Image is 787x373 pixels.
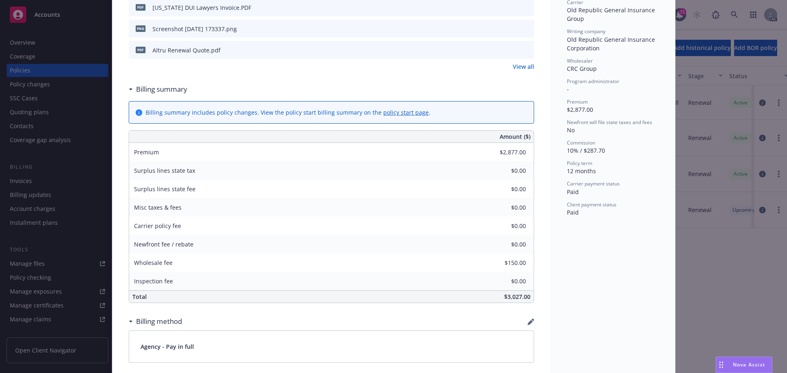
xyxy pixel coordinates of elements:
[478,257,531,269] input: 0.00
[134,185,196,193] span: Surplus lines state fee
[523,25,531,33] button: preview file
[152,46,221,54] div: Altru Renewal Quote.pdf
[152,3,251,12] div: [US_STATE] DUI Lawyers Invoice.PDF
[136,84,187,95] h3: Billing summary
[134,277,173,285] span: Inspection fee
[478,146,531,158] input: 0.00
[134,259,173,267] span: Wholesale fee
[134,148,159,156] span: Premium
[733,361,765,368] span: Nova Assist
[513,62,534,71] a: View all
[136,47,146,53] span: pdf
[567,180,620,187] span: Carrier payment status
[510,3,517,12] button: download file
[134,167,195,174] span: Surplus lines state tax
[478,201,531,214] input: 0.00
[134,240,193,248] span: Newfront fee / rebate
[567,106,593,113] span: $2,877.00
[136,25,146,32] span: png
[567,6,657,23] span: Old Republic General Insurance Group
[134,222,181,230] span: Carrier policy fee
[523,3,531,12] button: preview file
[567,139,595,146] span: Commission
[567,98,588,105] span: Premium
[567,167,596,175] span: 12 months
[478,238,531,251] input: 0.00
[478,183,531,195] input: 0.00
[567,78,619,85] span: Program administrator
[152,25,237,33] div: Screenshot [DATE] 173337.png
[567,28,605,35] span: Writing company
[510,46,517,54] button: download file
[478,165,531,177] input: 0.00
[478,275,531,287] input: 0.00
[129,84,187,95] div: Billing summary
[716,357,772,373] button: Nova Assist
[510,25,517,33] button: download file
[523,46,531,54] button: preview file
[567,126,575,134] span: No
[500,132,530,141] span: Amount ($)
[567,188,579,196] span: Paid
[136,4,146,10] span: PDF
[504,293,530,301] span: $3,027.00
[567,85,569,93] span: -
[716,357,726,373] div: Drag to move
[567,36,657,52] span: Old Republic General Insurance Corporation
[567,201,616,208] span: Client payment status
[129,331,534,362] div: Agency - Pay in full
[146,108,430,117] div: Billing summary includes policy changes. View the policy start billing summary on the .
[567,147,605,154] span: 10% / $287.70
[136,316,182,327] h3: Billing method
[383,109,429,116] a: policy start page
[567,208,579,216] span: Paid
[567,160,592,167] span: Policy term
[134,203,182,211] span: Misc taxes & fees
[567,119,652,126] span: Newfront will file state taxes and fees
[132,293,147,301] span: Total
[129,316,182,327] div: Billing method
[567,57,593,64] span: Wholesaler
[478,220,531,232] input: 0.00
[567,65,597,72] span: CRC Group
